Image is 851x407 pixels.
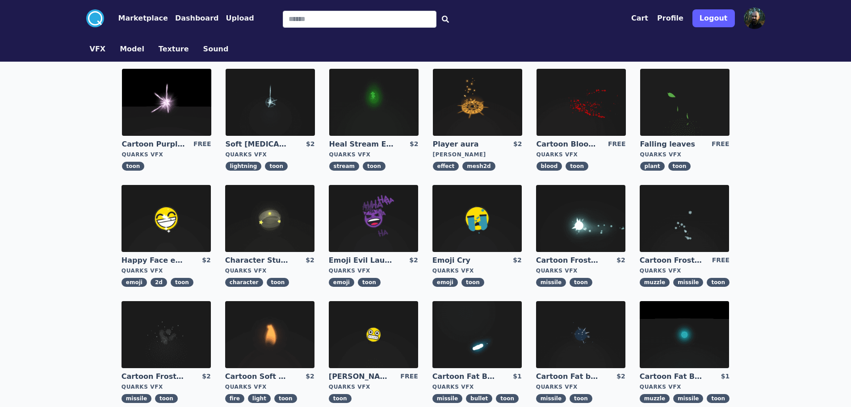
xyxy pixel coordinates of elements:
div: FREE [712,139,729,149]
div: Quarks VFX [122,151,211,158]
img: imgAlt [122,185,211,252]
div: Quarks VFX [432,383,522,390]
a: Cartoon Blood Splash [537,139,601,149]
span: toon [122,162,145,171]
span: toon [570,278,592,287]
a: Cartoon Fat Bullet Muzzle Flash [640,372,704,382]
div: FREE [193,139,211,149]
button: Cart [631,13,648,24]
a: VFX [83,44,113,55]
img: profile [744,8,765,29]
span: fire [225,394,244,403]
a: Soft [MEDICAL_DATA] [226,139,290,149]
span: emoji [432,278,458,287]
a: Happy Face emoji [122,256,186,265]
img: imgAlt [640,69,729,136]
a: Sound [196,44,236,55]
a: Player aura [433,139,497,149]
button: Logout [692,9,735,27]
div: Quarks VFX [122,383,211,390]
a: Cartoon Fat Bullet [432,372,497,382]
div: $2 [616,372,625,382]
div: $2 [616,256,625,265]
span: plant [640,162,665,171]
div: Quarks VFX [537,151,626,158]
img: imgAlt [225,301,314,368]
a: Dashboard [168,13,219,24]
button: Dashboard [175,13,219,24]
div: $2 [202,372,210,382]
span: missile [536,278,566,287]
span: light [248,394,271,403]
button: VFX [90,44,106,55]
a: Cartoon Frost Missile Muzzle Flash [640,256,704,265]
span: toon [668,162,691,171]
div: $1 [513,372,521,382]
a: Upload [218,13,254,24]
div: Quarks VFX [432,267,522,274]
img: imgAlt [122,301,211,368]
img: imgAlt [122,69,211,136]
a: Heal Stream Effect [329,139,394,149]
img: imgAlt [640,301,729,368]
div: Quarks VFX [122,267,211,274]
div: Quarks VFX [225,267,314,274]
div: $2 [306,372,314,382]
span: toon [707,278,729,287]
div: $2 [306,256,314,265]
span: toon [329,394,352,403]
a: Cartoon Soft CandleLight [225,372,289,382]
button: Texture [159,44,189,55]
a: Emoji Cry [432,256,497,265]
div: [PERSON_NAME] [433,151,522,158]
span: toon [461,278,484,287]
span: bullet [466,394,492,403]
button: Model [120,44,144,55]
div: Quarks VFX [329,151,419,158]
span: missile [673,278,703,287]
div: $2 [306,139,314,149]
a: Logout [692,6,735,31]
span: toon [496,394,519,403]
div: $2 [409,256,418,265]
span: emoji [329,278,354,287]
span: toon [566,162,588,171]
div: FREE [712,256,729,265]
span: toon [274,394,297,403]
img: imgAlt [329,301,418,368]
span: toon [171,278,193,287]
input: Search [283,11,436,28]
span: muzzle [640,278,670,287]
img: imgAlt [432,185,522,252]
div: FREE [400,372,418,382]
img: imgAlt [536,301,625,368]
a: Cartoon Fat bullet explosion [536,372,600,382]
div: Quarks VFX [226,151,315,158]
button: Marketplace [118,13,168,24]
span: toon [155,394,178,403]
span: missile [432,394,462,403]
span: blood [537,162,562,171]
div: Quarks VFX [536,267,625,274]
div: Quarks VFX [640,383,729,390]
a: Texture [151,44,196,55]
img: imgAlt [329,69,419,136]
span: 2d [151,278,167,287]
div: Quarks VFX [640,267,729,274]
div: $2 [513,139,522,149]
div: Quarks VFX [329,267,418,274]
span: toon [570,394,592,403]
button: Profile [657,13,683,24]
img: imgAlt [433,69,522,136]
a: Model [113,44,151,55]
div: Quarks VFX [329,383,418,390]
img: imgAlt [536,185,625,252]
a: Emoji Evil Laugh [329,256,393,265]
span: muzzle [640,394,670,403]
span: emoji [122,278,147,287]
a: [PERSON_NAME] [329,372,393,382]
span: missile [673,394,703,403]
div: $2 [202,256,210,265]
div: FREE [608,139,625,149]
